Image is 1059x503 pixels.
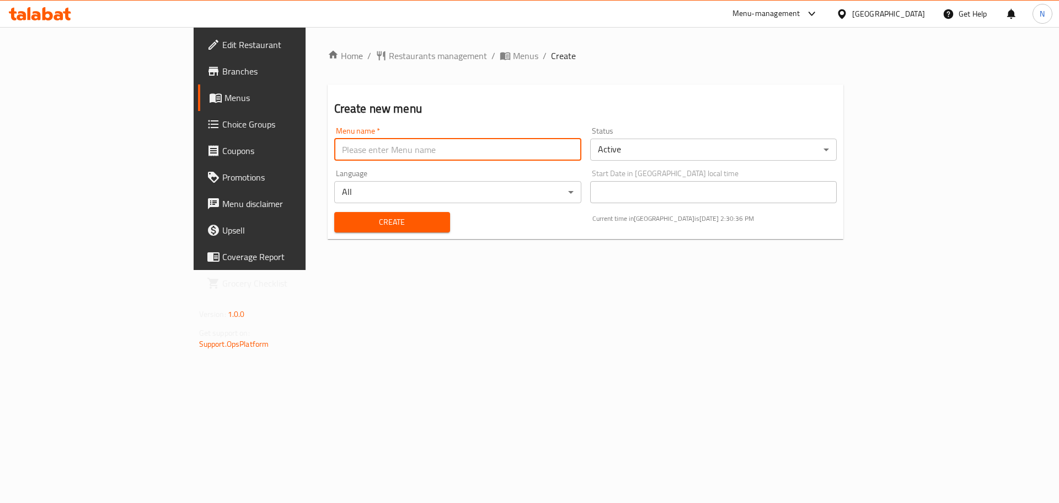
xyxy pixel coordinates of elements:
a: Upsell [198,217,371,243]
span: Restaurants management [389,49,487,62]
a: Coverage Report [198,243,371,270]
span: Choice Groups [222,118,362,131]
span: Promotions [222,171,362,184]
a: Coupons [198,137,371,164]
a: Promotions [198,164,371,190]
input: Please enter Menu name [334,139,581,161]
span: Create [551,49,576,62]
li: / [491,49,495,62]
span: Branches [222,65,362,78]
span: Menus [513,49,538,62]
span: Edit Restaurant [222,38,362,51]
span: Get support on: [199,326,250,340]
span: 1.0.0 [228,307,245,321]
span: Menus [224,91,362,104]
a: Support.OpsPlatform [199,337,269,351]
div: All [334,181,581,203]
span: N [1040,8,1045,20]
span: Coupons [222,144,362,157]
button: Create [334,212,450,232]
span: Coverage Report [222,250,362,263]
a: Menus [198,84,371,111]
span: Menu disclaimer [222,197,362,210]
div: [GEOGRAPHIC_DATA] [852,8,925,20]
span: Version: [199,307,226,321]
a: Grocery Checklist [198,270,371,296]
a: Branches [198,58,371,84]
span: Create [343,215,441,229]
a: Restaurants management [376,49,487,62]
a: Menu disclaimer [198,190,371,217]
nav: breadcrumb [328,49,844,62]
span: Upsell [222,224,362,237]
a: Choice Groups [198,111,371,137]
div: Menu-management [732,7,800,20]
li: / [543,49,547,62]
p: Current time in [GEOGRAPHIC_DATA] is [DATE] 2:30:36 PM [592,214,837,224]
span: Grocery Checklist [222,277,362,290]
a: Menus [500,49,538,62]
h2: Create new menu [334,100,837,117]
div: Active [590,139,837,161]
a: Edit Restaurant [198,31,371,58]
